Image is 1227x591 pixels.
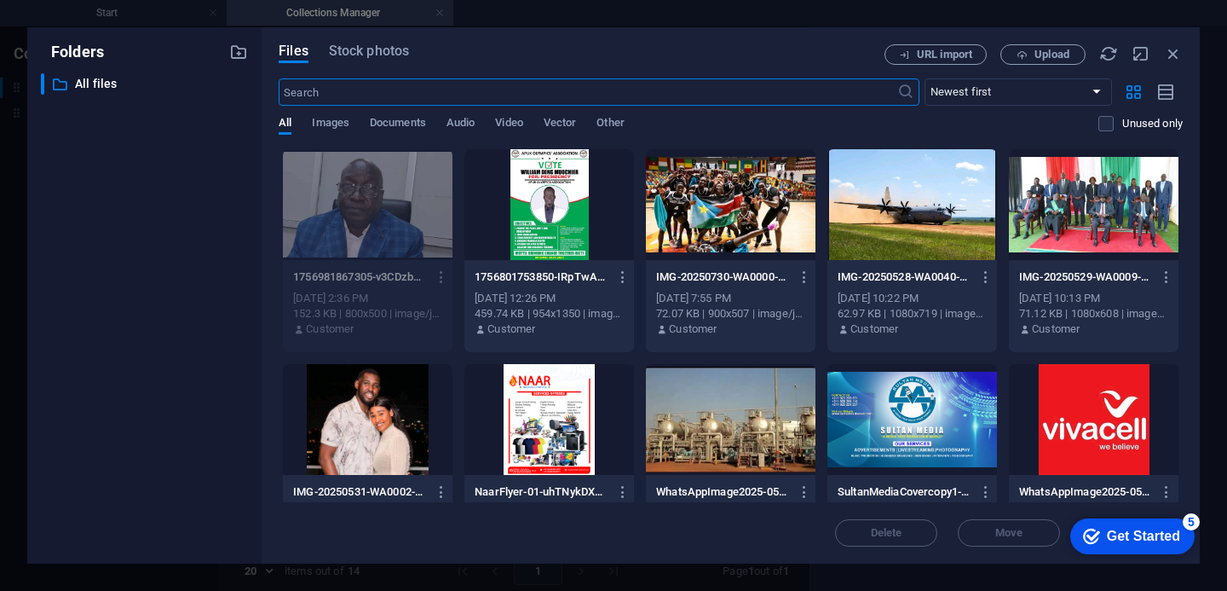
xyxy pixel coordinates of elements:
span: Video [495,113,522,136]
p: Customer [1032,322,1080,337]
p: Customer [850,322,898,337]
div: ​ [41,73,44,95]
span: Audio [446,113,475,136]
i: Create new folder [229,43,248,61]
i: Close [1164,44,1183,63]
button: URL import [884,44,987,65]
span: URL import [917,49,972,60]
div: 71.12 KB | 1080x608 | image/jpeg [1019,306,1168,322]
span: All [279,113,291,136]
div: Get Started 5 items remaining, 0% complete [17,9,141,44]
div: Get Started [54,19,127,34]
p: IMG-20250528-WA0040-QSlU_dejmAeFxGCxkofHEQ.jpg [838,269,971,285]
span: Stock photos [329,41,409,61]
p: IMG-20250529-WA0009-5GR9VquwEW00r-NpygiSSA.jpg [1019,269,1152,285]
span: Other [596,113,624,136]
p: NaarFlyer-01-uhTNykDXM9Ut80Yy53Qr-w.jpg [475,484,608,500]
p: Folders [41,41,104,63]
span: Upload [1034,49,1069,60]
button: Upload [1000,44,1086,65]
p: WhatsAppImage2025-05-26at18.09.09_a0028ab1-d7zBPF2pByj9suLupkSekw.jpg [1019,484,1152,500]
div: 72.07 KB | 900x507 | image/jpeg [656,306,805,322]
p: All files [75,74,216,94]
p: Displays only files that are not in use on the website. Files added during this session can still... [1122,116,1183,131]
i: Minimize [1132,44,1150,63]
div: [DATE] 10:22 PM [838,291,987,306]
div: [DATE] 10:13 PM [1019,291,1168,306]
input: Search [279,78,896,106]
p: 1756801753850-IRpTwAWYyvGEkAg2fQlzVg.jpg [475,269,608,285]
p: Customer [306,322,354,337]
span: Documents [370,113,426,136]
p: IMG-20250730-WA0000-b-2DqDk31DYfZJgMLNXPdg.jpg [656,269,789,285]
div: 5 [130,3,147,20]
p: WhatsAppImage2025-05-27at13.38.55_558ff2de-HIqvL5tmgyOfdUWvjGaLaw.jpg [656,484,789,500]
div: 62.97 KB | 1080x719 | image/jpeg [838,306,987,322]
div: [DATE] 7:55 PM [656,291,805,306]
span: Images [312,113,349,136]
p: IMG-20250531-WA0002-dUb_bUVWHa_NLKUM9Rybwg.jpg [293,484,426,500]
span: Vector [544,113,577,136]
span: Files [279,41,308,61]
p: SultanMediaCovercopy1-R1Ih2yxVzKmbM2dq0MWdwA.jpg [838,484,971,500]
div: 152.3 KB | 800x500 | image/jpeg [293,306,442,322]
div: 459.74 KB | 954x1350 | image/jpeg [475,306,624,322]
p: Customer [669,322,717,337]
div: [DATE] 2:36 PM [293,291,442,306]
p: 1756981867305-v3CDzbpMoLaRBBBKCiBn6w.jpg [293,269,426,285]
p: Customer [487,322,535,337]
div: [DATE] 12:26 PM [475,291,624,306]
i: Reload [1099,44,1118,63]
